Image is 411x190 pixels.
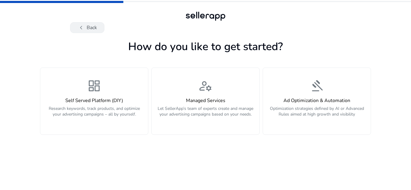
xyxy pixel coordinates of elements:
[155,106,256,124] p: Let SellerApp’s team of experts create and manage your advertising campaigns based on your needs.
[263,68,371,135] button: gavelAd Optimization & AutomationOptimization strategies defined by AI or Advanced Rules aimed at...
[198,79,213,93] span: manage_accounts
[40,40,371,53] h1: How do you like to get started?
[40,68,148,135] button: dashboardSelf Served Platform (DIY)Research keywords, track products, and optimize your advertisi...
[310,79,324,93] span: gavel
[267,98,367,104] h4: Ad Optimization & Automation
[44,106,144,124] p: Research keywords, track products, and optimize your advertising campaigns – all by yourself.
[70,22,104,33] button: chevron_leftBack
[155,98,256,104] h4: Managed Services
[87,79,101,93] span: dashboard
[78,24,85,31] span: chevron_left
[151,68,260,135] button: manage_accountsManaged ServicesLet SellerApp’s team of experts create and manage your advertising...
[44,98,144,104] h4: Self Served Platform (DIY)
[267,106,367,124] p: Optimization strategies defined by AI or Advanced Rules aimed at high growth and visibility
